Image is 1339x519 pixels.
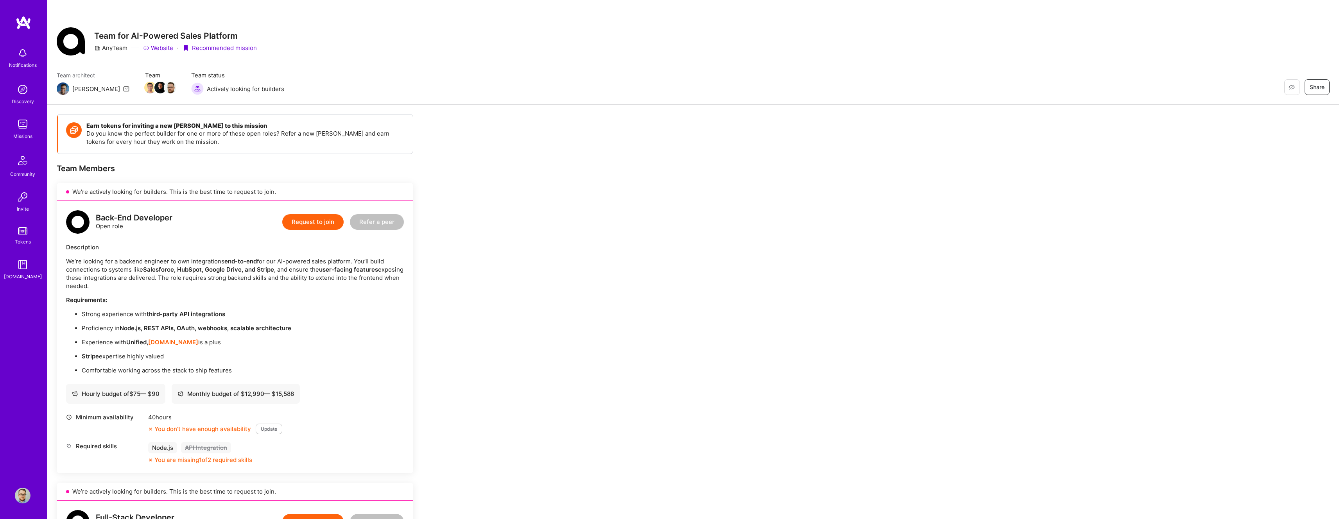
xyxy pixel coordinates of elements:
img: teamwork [15,116,30,132]
i: icon Cash [177,391,183,397]
img: logo [16,16,31,30]
h3: Team for AI-Powered Sales Platform [94,31,257,41]
img: Team Member Avatar [154,82,166,93]
strong: user-facing features [319,266,378,273]
strong: end-to-end [224,258,257,265]
i: icon CloseOrange [148,427,153,431]
p: Strong experience with [82,310,404,318]
div: Monthly budget of $ 12,990 — $ 15,588 [177,390,294,398]
div: Community [10,170,35,178]
div: API Integration [181,442,231,453]
div: Node.js [148,442,177,453]
img: Actively looking for builders [191,82,204,95]
div: We’re actively looking for builders. This is the best time to request to join. [57,183,413,201]
strong: Requirements: [66,296,107,304]
button: Request to join [282,214,344,230]
strong: Salesforce, HubSpot, Google Drive, and Stripe [143,266,274,273]
img: Company Logo [57,27,85,55]
strong: third-party API integrations [147,310,225,318]
img: Community [13,151,32,170]
div: Notifications [9,61,37,69]
i: icon EyeClosed [1289,84,1295,90]
span: Team [145,71,176,79]
div: Back-End Developer [96,214,172,222]
span: Team architect [57,71,129,79]
img: Team Member Avatar [165,82,176,93]
img: User Avatar [15,488,30,503]
div: 40 hours [148,413,282,421]
strong: Node.js, REST APIs, OAuth, webhooks, scalable architecture [120,324,291,332]
img: bell [15,45,30,61]
img: Team Member Avatar [144,82,156,93]
a: Team Member Avatar [155,81,165,94]
i: icon Mail [123,86,129,92]
a: User Avatar [13,488,32,503]
img: Token icon [66,122,82,138]
p: expertise highly valued [82,352,404,360]
div: Tokens [15,238,31,246]
i: icon Tag [66,443,72,449]
span: Share [1310,83,1325,91]
div: [PERSON_NAME] [72,85,120,93]
div: We’re actively looking for builders. This is the best time to request to join. [57,483,413,501]
div: Minimum availability [66,413,144,421]
div: AnyTeam [94,44,127,52]
span: Actively looking for builders [207,85,284,93]
img: Team Architect [57,82,69,95]
a: [DOMAIN_NAME] [148,338,198,346]
div: Hourly budget of $ 75 — $ 90 [72,390,160,398]
strong: Unified, [126,338,148,346]
div: · [177,44,179,52]
div: You are missing 1 of 2 required skills [154,456,252,464]
button: Share [1305,79,1330,95]
p: Proficiency in [82,324,404,332]
div: Open role [96,214,172,230]
a: Team Member Avatar [165,81,176,94]
i: icon CompanyGray [94,45,100,51]
a: Website [143,44,173,52]
div: Team Members [57,163,413,174]
i: icon Clock [66,414,72,420]
div: You don’t have enough availability [148,425,251,433]
button: Update [256,424,282,434]
img: guide book [15,257,30,272]
p: We’re looking for a backend engineer to own integrations for our AI-powered sales platform. You’l... [66,257,404,290]
div: Discovery [12,97,34,106]
h4: Earn tokens for inviting a new [PERSON_NAME] to this mission [86,122,405,129]
a: Team Member Avatar [145,81,155,94]
i: icon PurpleRibbon [183,45,189,51]
div: Missions [13,132,32,140]
button: Refer a peer [350,214,404,230]
img: tokens [18,227,27,234]
i: icon Cash [72,391,78,397]
div: Recommended mission [183,44,257,52]
p: Experience with is a plus [82,338,404,346]
div: Invite [17,205,29,213]
p: Comfortable working across the stack to ship features [82,366,404,374]
p: Do you know the perfect builder for one or more of these open roles? Refer a new [PERSON_NAME] an... [86,129,405,146]
i: icon CloseOrange [148,458,153,462]
img: Invite [15,189,30,205]
strong: Stripe [82,353,99,360]
div: [DOMAIN_NAME] [4,272,42,281]
div: Required skills [66,442,144,450]
div: Description [66,243,404,251]
img: discovery [15,82,30,97]
img: logo [66,210,90,234]
span: Team status [191,71,284,79]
